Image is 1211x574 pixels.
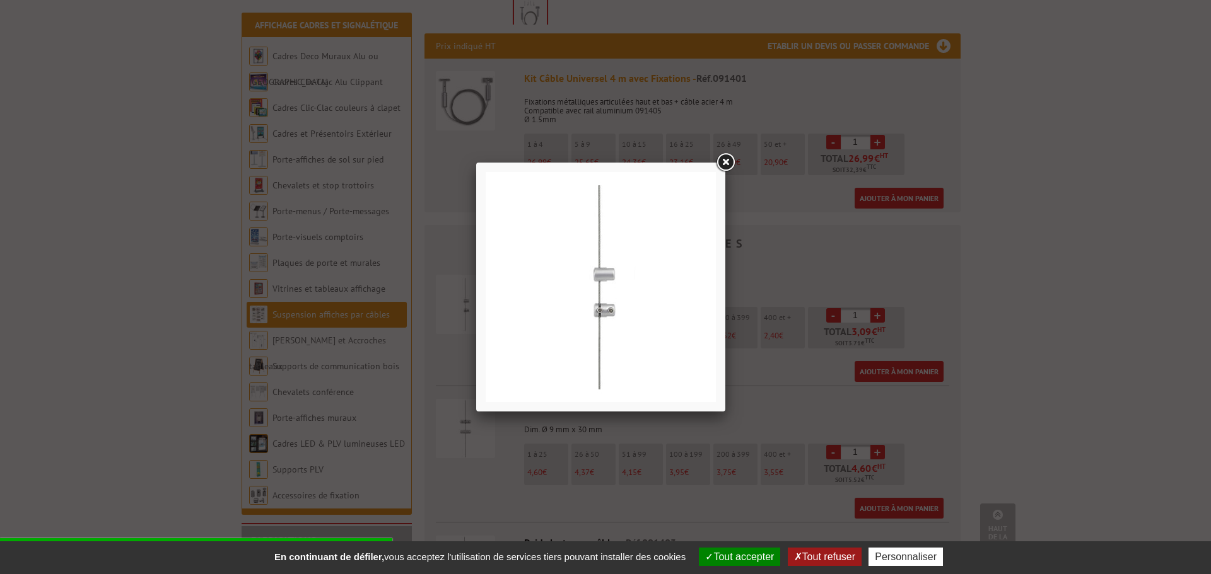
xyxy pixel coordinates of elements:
[268,551,692,562] span: vous acceptez l'utilisation de services tiers pouvant installer des cookies
[869,548,943,566] button: Personnaliser (fenêtre modale)
[714,151,737,174] a: Close
[699,548,780,566] button: Tout accepter
[788,548,862,566] button: Tout refuser
[274,551,384,562] strong: En continuant de défiler,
